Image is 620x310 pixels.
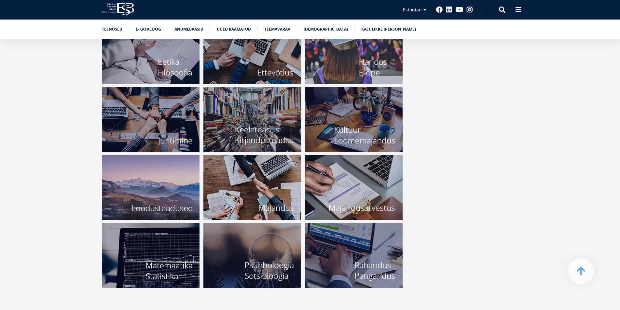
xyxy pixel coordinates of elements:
[217,26,251,33] a: Uued raamatud
[136,26,161,33] a: E-kataloog
[305,87,403,152] img: 6. Kultuur.png
[203,87,301,152] img: 5. Kirjandusteadus est.png
[305,19,403,84] img: 3. Haridus est.png
[305,155,403,220] img: 9. Majandusarvestus.png
[102,19,200,84] img: 1. Eetika est.png
[203,223,301,288] img: 11. Psühholoogia.png
[466,7,473,13] a: Instagram
[304,26,348,33] a: [DEMOGRAPHIC_DATA]
[102,26,122,33] a: Teenused
[264,26,290,33] a: Teemavärav
[305,223,403,288] img: 12. Rahandus.png
[436,7,443,13] a: Facebook
[361,26,416,33] a: Kasulikke [PERSON_NAME]
[203,155,301,220] img: 8. Majandus.png
[456,7,463,13] a: Youtube
[102,223,200,288] img: 10. Matemaatika.png
[203,19,301,84] img: 2. Ettevõtlus est.png
[102,87,200,152] img: 4. Juhtimine est.png
[174,26,203,33] a: Andmebaasid
[446,7,452,13] a: Linkedin
[102,155,200,220] img: 7. Loodusteadused est.png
